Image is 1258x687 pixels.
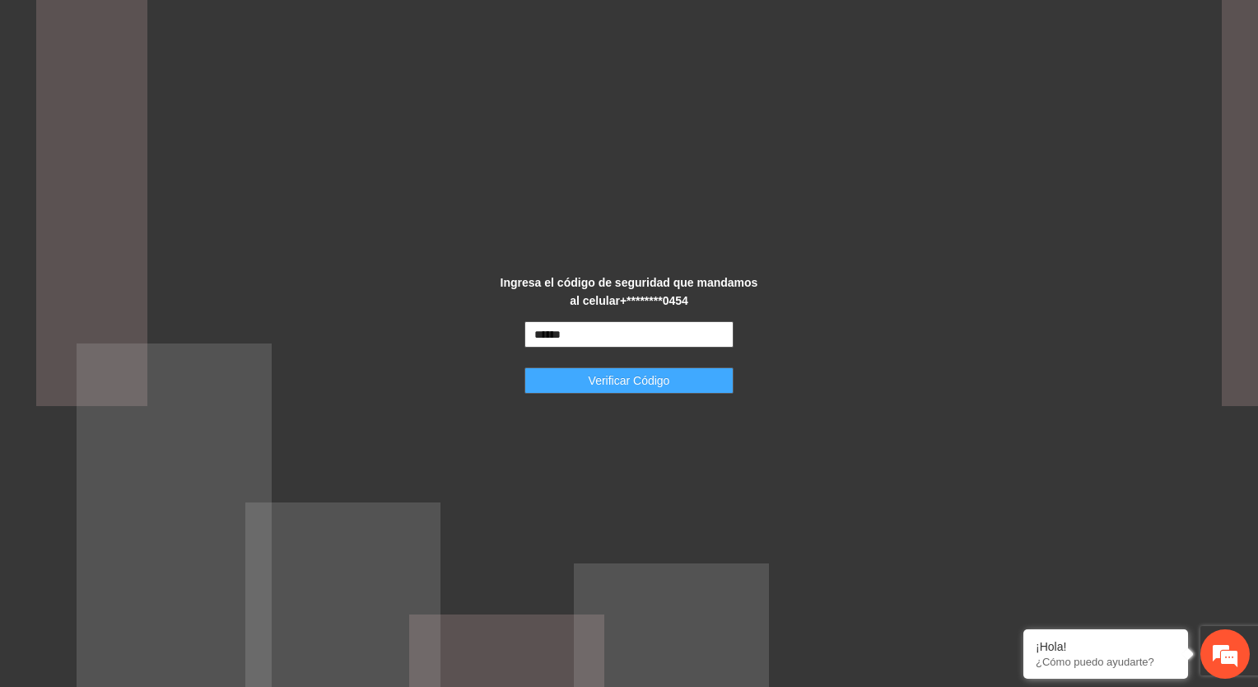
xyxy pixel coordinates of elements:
button: Verificar Código [524,367,734,394]
textarea: Escriba su mensaje y pulse “Intro” [8,450,314,507]
strong: Ingresa el código de seguridad que mandamos al celular +********0454 [501,276,758,307]
p: ¿Cómo puedo ayudarte? [1036,656,1176,668]
div: Minimizar ventana de chat en vivo [270,8,310,48]
span: Verificar Código [589,372,670,390]
div: Chatee con nosotros ahora [86,84,277,105]
div: ¡Hola! [1036,640,1176,653]
span: Estamos en línea. [96,220,227,386]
